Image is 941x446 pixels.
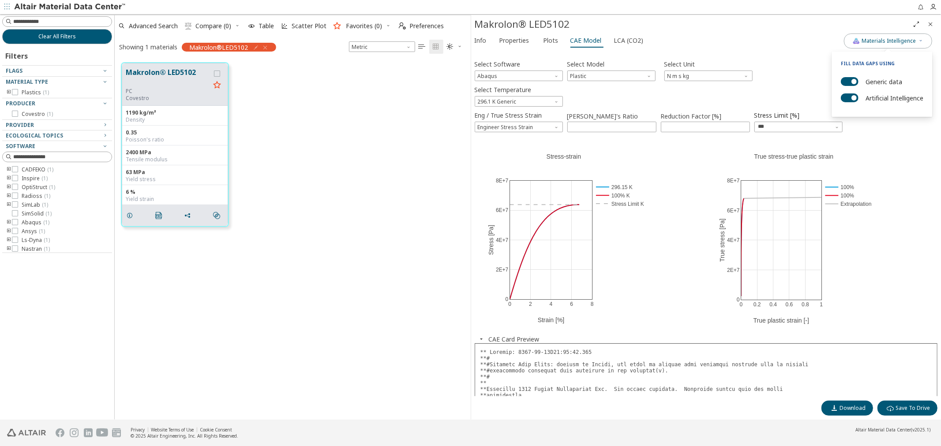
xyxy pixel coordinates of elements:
span: Download [840,405,866,412]
button: Save To Drive [877,401,937,416]
span: Flags [6,67,22,74]
p: Fill data gaps using [832,56,932,67]
span: ( 1 ) [41,175,48,182]
a: Cookie Consent [200,427,232,433]
label: [PERSON_NAME]'s Ratio [567,111,656,122]
div: © 2025 Altair Engineering, Inc. All Rights Reserved. [131,433,238,439]
i: toogle group [6,237,12,244]
i:  [447,43,454,50]
span: Radioss [22,193,50,200]
div: Yield stress [126,176,224,183]
div: Makrolon® LED5102 [475,17,910,31]
i: toogle group [6,193,12,200]
i: toogle group [6,201,12,208]
div: Eng / True Stress Strain [475,122,563,132]
div: Tensile modulus [126,156,224,163]
button: Software [2,141,112,152]
button: Clear All Filters [2,29,112,44]
div: Model [567,71,656,81]
span: Plastics [22,89,49,96]
span: N m s kg [664,71,753,81]
button: Flags [2,66,112,76]
div: Unit System [349,41,415,52]
span: Compare (0) [195,23,231,29]
img: AI Copilot [853,37,860,45]
div: Yield strain [126,196,224,203]
div: 1190 kg/m³ [126,109,224,116]
i:  [213,212,220,219]
span: ( 1 ) [45,210,52,217]
span: ( 1 ) [47,166,53,173]
label: Generic data [866,75,902,88]
span: ( 1 ) [44,236,50,244]
button: CAE Card Preview [489,335,540,343]
span: Nastran [22,245,50,253]
span: Info [475,33,487,48]
input: Reduction Factor [%] [661,122,750,132]
span: Software [6,142,35,150]
button: AI CopilotMaterials Intelligence [844,33,932,48]
button: Close [923,17,937,31]
i: toogle group [6,184,12,191]
button: Favorite [210,78,224,93]
label: Reduction Factor [%] [661,111,750,122]
span: Producer [6,100,35,107]
span: Makrolon®LED5102 [189,43,248,51]
div: Poisson's ratio [126,136,224,143]
button: Full Screen [909,17,923,31]
span: Covestro [22,111,53,118]
button: Producer [2,98,112,109]
i: toogle group [6,166,12,173]
button: Close [475,335,489,343]
i: toogle group [6,219,12,226]
span: Ls-Dyna [22,237,50,244]
button: Material Type [2,77,112,87]
input: Poisson's Ratio [568,122,656,132]
button: Similar search [209,207,228,224]
span: Inspire [22,175,48,182]
i: toogle group [6,245,12,253]
span: CADFEKO [22,166,53,173]
span: SimLab [22,201,48,208]
i:  [185,22,192,30]
label: Select Temperature [475,83,532,96]
span: Preferences [409,23,444,29]
span: ( 1 ) [44,192,50,200]
i: toogle group [6,228,12,235]
i:  [433,43,440,50]
span: Ansys [22,228,45,235]
div: 2400 MPa [126,149,224,156]
span: Plastic [567,71,656,81]
div: 0.35 [126,129,224,136]
span: ( 1 ) [43,219,49,226]
span: Abaqus [475,71,563,81]
span: Metric [349,41,415,52]
span: OptiStruct [22,184,55,191]
div: PC [126,88,210,95]
button: Details [122,207,141,224]
label: Artificial Intelligence [866,92,923,104]
span: Advanced Search [129,23,178,29]
a: Website Terms of Use [151,427,194,433]
span: Plots [544,33,559,48]
span: ( 1 ) [43,89,49,96]
span: ( 1 ) [42,201,48,208]
div: 6 % [126,189,224,196]
div: grid [115,56,471,420]
button: Ecological Topics [2,130,112,141]
span: ( 1 ) [47,110,53,118]
span: Properties [499,33,529,48]
span: 296.1 K Generic [475,96,563,107]
p: Covestro [126,95,210,102]
span: Clear All Filters [38,33,76,40]
i:  [419,43,426,50]
span: Abaqus [22,219,49,226]
span: Table [259,23,274,29]
span: Engineer Stress Strain [475,122,563,132]
div: Filters [2,44,32,65]
button: Provider [2,120,112,130]
label: Select Unit [664,58,695,71]
div: Select Temperature [475,96,563,107]
span: ( 1 ) [49,183,55,191]
span: Ecological Topics [6,132,63,139]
